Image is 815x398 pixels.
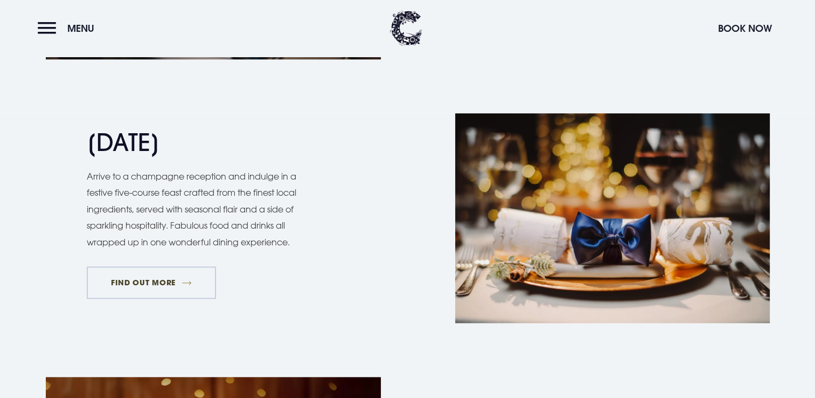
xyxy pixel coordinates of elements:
[38,17,100,40] button: Menu
[67,22,94,35] span: Menu
[455,113,770,323] img: Christmas Hotel in Northern Ireland
[87,168,308,250] p: Arrive to a champagne reception and indulge in a festive five-course feast crafted from the fines...
[87,128,297,157] h2: [DATE]
[87,266,217,299] a: FIND OUT MORE
[713,17,777,40] button: Book Now
[390,11,422,46] img: Clandeboye Lodge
